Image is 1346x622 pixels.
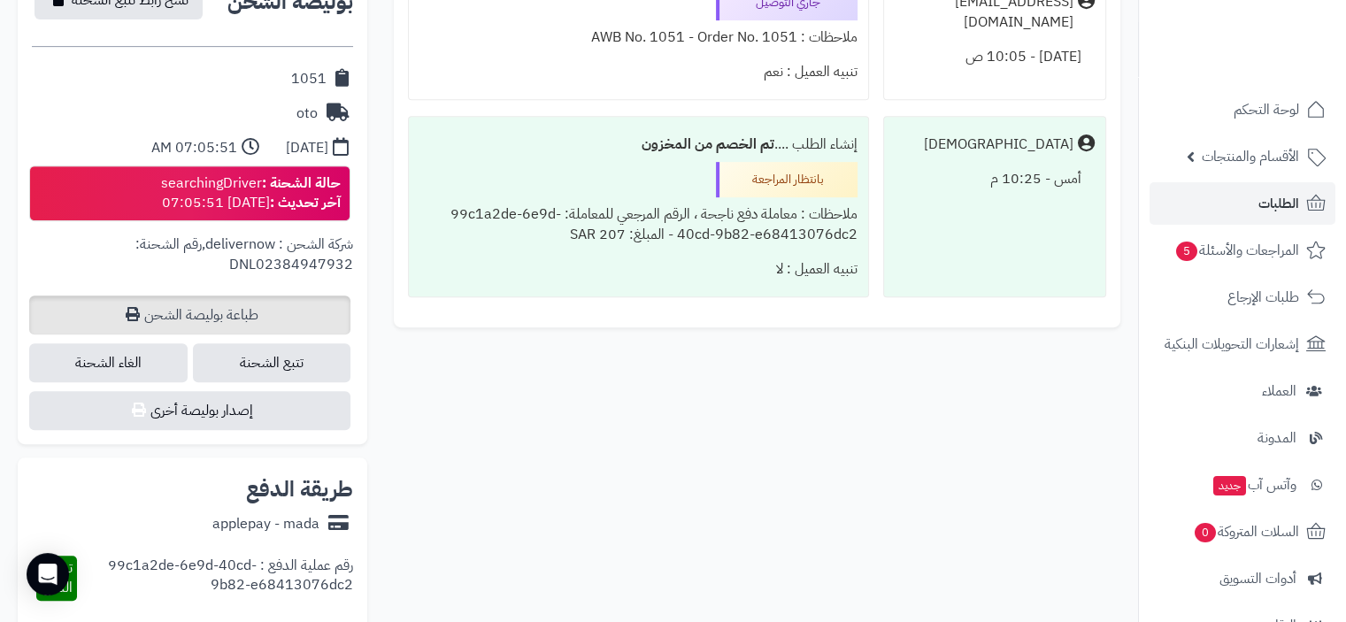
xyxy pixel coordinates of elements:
div: ملاحظات : معاملة دفع ناجحة ، الرقم المرجعي للمعاملة: 99c1a2de-6e9d-40cd-9b82-e68413076dc2 - المبل... [419,197,858,252]
div: ملاحظات : AWB No. 1051 - Order No. 1051 [419,20,858,55]
div: searchingDriver [DATE] 07:05:51 [161,173,341,214]
span: لوحة التحكم [1234,97,1299,122]
div: تنبيه العميل : نعم [419,55,858,89]
div: [DATE] [286,138,328,158]
a: لوحة التحكم [1150,88,1335,131]
b: تم الخصم من المخزون [642,134,774,155]
a: السلات المتروكة0 [1150,511,1335,553]
strong: حالة الشحنة : [262,173,341,194]
a: المدونة [1150,417,1335,459]
span: أدوات التسويق [1219,566,1296,591]
div: Open Intercom Messenger [27,553,69,595]
span: جديد [1213,476,1246,495]
span: 0 [1195,523,1216,542]
span: طلبات الإرجاع [1227,285,1299,310]
div: إنشاء الطلب .... [419,127,858,162]
a: المراجعات والأسئلة5 [1150,229,1335,272]
a: تتبع الشحنة [193,343,351,382]
span: شركة الشحن : delivernow [205,234,353,255]
div: 07:05:51 AM [151,138,237,158]
div: , [32,234,353,296]
span: 5 [1176,242,1197,261]
a: إشعارات التحويلات البنكية [1150,323,1335,365]
div: أمس - 10:25 م [895,162,1095,196]
div: oto [296,104,318,124]
span: المدونة [1258,426,1296,450]
a: الطلبات [1150,182,1335,225]
button: إصدار بوليصة أخرى [29,391,350,430]
div: applepay - mada [212,514,319,534]
a: طلبات الإرجاع [1150,276,1335,319]
span: وآتس آب [1211,472,1296,497]
div: تنبيه العميل : لا [419,252,858,287]
strong: آخر تحديث : [270,192,341,213]
span: إشعارات التحويلات البنكية [1165,332,1299,357]
div: [DEMOGRAPHIC_DATA] [924,134,1073,155]
span: السلات المتروكة [1193,519,1299,544]
div: [DATE] - 10:05 ص [895,40,1095,74]
span: الطلبات [1258,191,1299,216]
span: المراجعات والأسئلة [1174,238,1299,263]
span: العملاء [1262,379,1296,403]
div: رقم عملية الدفع : 99c1a2de-6e9d-40cd-9b82-e68413076dc2 [77,556,353,602]
a: طباعة بوليصة الشحن [29,296,350,334]
span: الغاء الشحنة [29,343,188,382]
span: الأقسام والمنتجات [1202,144,1299,169]
a: أدوات التسويق [1150,557,1335,600]
div: 1051 [291,69,327,89]
div: بانتظار المراجعة [716,162,858,197]
h2: طريقة الدفع [246,479,353,500]
a: العملاء [1150,370,1335,412]
a: وآتس آبجديد [1150,464,1335,506]
span: رقم الشحنة: DNL02384947932 [135,234,353,275]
